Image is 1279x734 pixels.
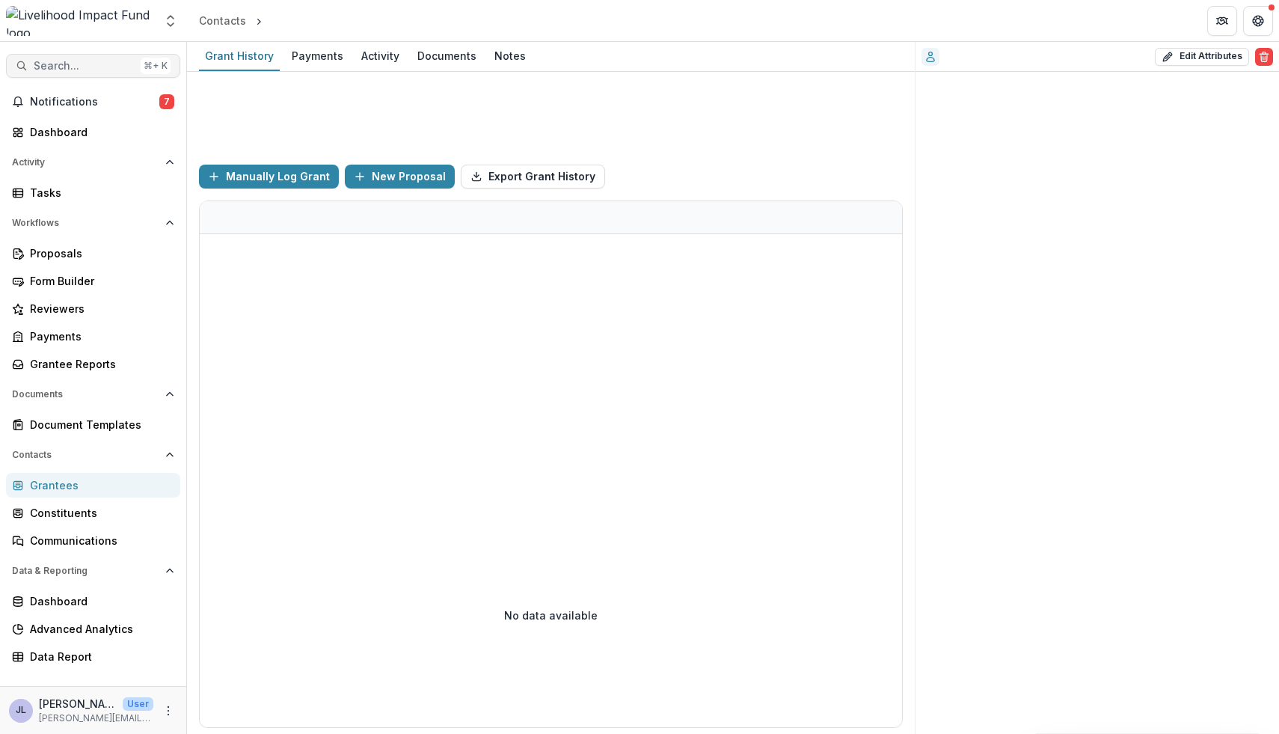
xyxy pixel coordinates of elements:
span: Contacts [12,450,159,460]
a: Notes [488,42,532,71]
div: Form Builder [30,273,168,289]
a: Document Templates [6,412,180,437]
div: Communications [30,533,168,548]
div: Jennifer Lindgren [16,706,26,715]
button: Manually Log Grant [199,165,339,189]
a: Grantee Reports [6,352,180,376]
button: Export Grant History [461,165,605,189]
p: [PERSON_NAME] [39,696,117,712]
p: No data available [504,608,598,623]
button: Open Documents [6,382,180,406]
button: Open Workflows [6,211,180,235]
span: 7 [159,94,174,109]
a: Dashboard [6,120,180,144]
span: Search... [34,60,135,73]
button: Get Help [1243,6,1273,36]
a: Proposals [6,241,180,266]
p: User [123,697,153,711]
a: Constituents [6,501,180,525]
a: Documents [411,42,482,71]
div: Dashboard [30,593,168,609]
div: Notes [488,45,532,67]
div: Documents [411,45,482,67]
a: Communications [6,528,180,553]
p: [PERSON_NAME][EMAIL_ADDRESS][DOMAIN_NAME] [39,712,153,725]
span: Data & Reporting [12,566,159,576]
button: Open Activity [6,150,180,174]
div: Reviewers [30,301,168,316]
div: Payments [286,45,349,67]
a: Payments [6,324,180,349]
img: Livelihood Impact Fund logo [6,6,154,36]
a: Grant History [199,42,280,71]
div: Constituents [30,505,168,521]
a: Tasks [6,180,180,205]
a: Grantees [6,473,180,498]
div: Activity [355,45,405,67]
div: Dashboard [30,124,168,140]
div: Contacts [199,13,246,28]
button: Search... [6,54,180,78]
button: Open Data & Reporting [6,559,180,583]
a: Reviewers [6,296,180,321]
span: Workflows [12,218,159,228]
span: Notifications [30,96,159,108]
button: Open Contacts [6,443,180,467]
a: Form Builder [6,269,180,293]
div: Grantee Reports [30,356,168,372]
button: New Proposal [345,165,455,189]
button: Open entity switcher [160,6,181,36]
a: Data Report [6,644,180,669]
div: Grantees [30,477,168,493]
a: Contacts [193,10,252,31]
button: Partners [1207,6,1237,36]
button: Edit Attributes [1155,48,1249,66]
div: Grant History [199,45,280,67]
a: Dashboard [6,589,180,614]
button: Notifications7 [6,90,180,114]
div: Document Templates [30,417,168,432]
a: Activity [355,42,405,71]
span: Documents [12,389,159,400]
a: Advanced Analytics [6,617,180,641]
nav: breadcrumb [193,10,329,31]
div: Payments [30,328,168,344]
div: Advanced Analytics [30,621,168,637]
div: ⌘ + K [141,58,171,74]
button: More [159,702,177,720]
button: Delete [1255,48,1273,66]
div: Data Report [30,649,168,664]
div: Tasks [30,185,168,201]
div: Proposals [30,245,168,261]
span: Activity [12,157,159,168]
a: Payments [286,42,349,71]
